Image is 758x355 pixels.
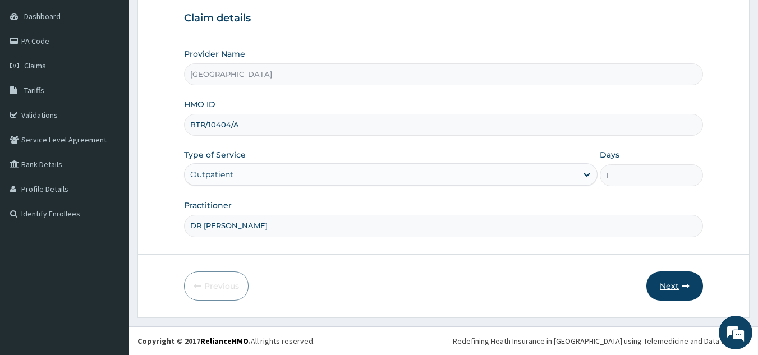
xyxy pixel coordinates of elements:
[24,85,44,95] span: Tariffs
[24,61,46,71] span: Claims
[453,335,750,347] div: Redefining Heath Insurance in [GEOGRAPHIC_DATA] using Telemedicine and Data Science!
[646,271,703,301] button: Next
[200,336,249,346] a: RelianceHMO
[137,336,251,346] strong: Copyright © 2017 .
[600,149,619,160] label: Days
[24,11,61,21] span: Dashboard
[184,114,704,136] input: Enter HMO ID
[6,236,214,275] textarea: Type your message and hit 'Enter'
[58,63,189,77] div: Chat with us now
[184,200,232,211] label: Practitioner
[65,106,155,219] span: We're online!
[129,326,758,355] footer: All rights reserved.
[184,215,704,237] input: Enter Name
[190,169,233,180] div: Outpatient
[184,6,211,33] div: Minimize live chat window
[184,99,215,110] label: HMO ID
[184,12,704,25] h3: Claim details
[184,271,249,301] button: Previous
[184,149,246,160] label: Type of Service
[21,56,45,84] img: d_794563401_company_1708531726252_794563401
[184,48,245,59] label: Provider Name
